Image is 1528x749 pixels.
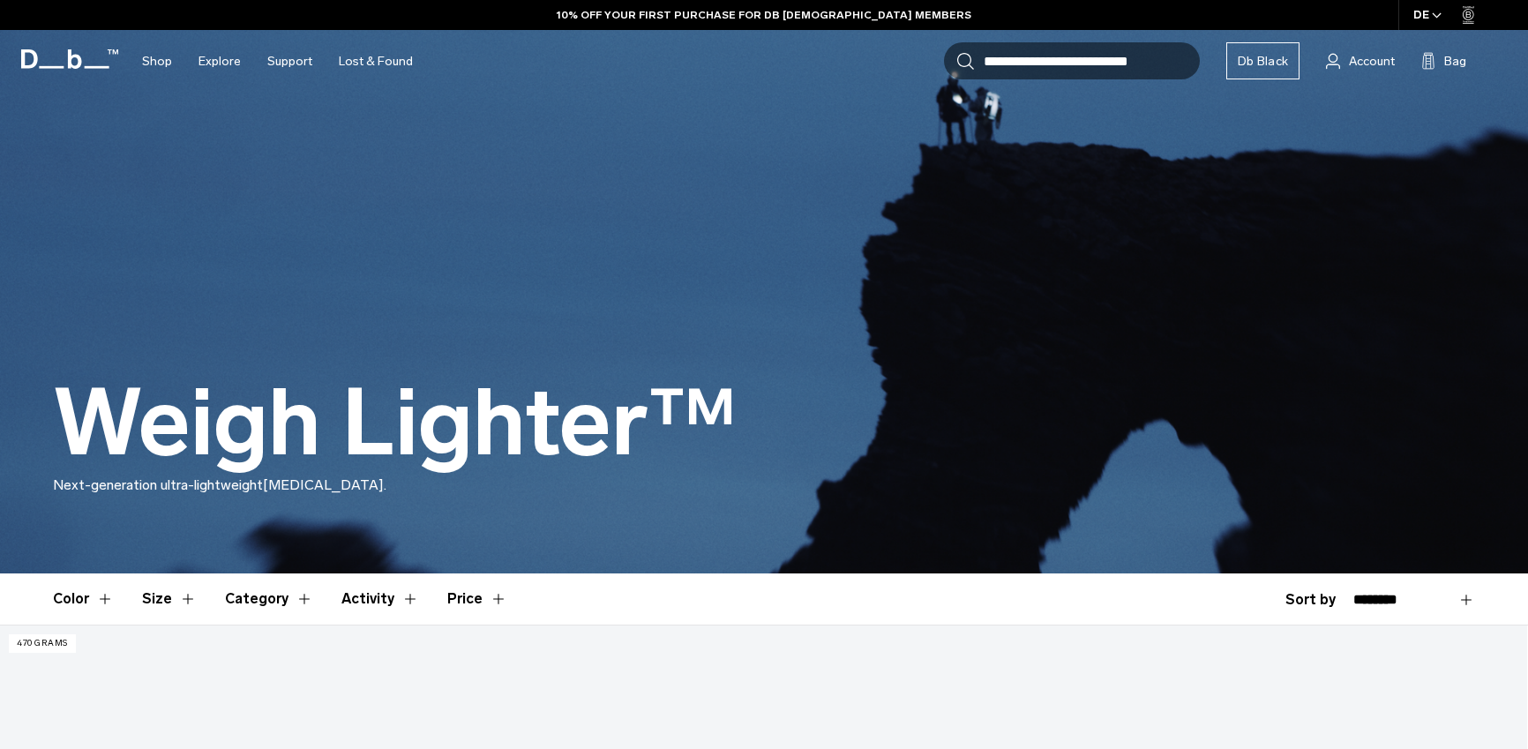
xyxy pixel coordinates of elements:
[341,573,419,625] button: Toggle Filter
[53,372,737,475] h1: Weigh Lighter™
[53,573,114,625] button: Toggle Filter
[225,573,313,625] button: Toggle Filter
[142,573,197,625] button: Toggle Filter
[1226,42,1300,79] a: Db Black
[557,7,971,23] a: 10% OFF YOUR FIRST PURCHASE FOR DB [DEMOGRAPHIC_DATA] MEMBERS
[1444,52,1466,71] span: Bag
[129,30,426,93] nav: Main Navigation
[1326,50,1395,71] a: Account
[339,30,413,93] a: Lost & Found
[263,476,386,493] span: [MEDICAL_DATA].
[142,30,172,93] a: Shop
[447,573,507,625] button: Toggle Price
[9,634,76,653] p: 470 grams
[1421,50,1466,71] button: Bag
[198,30,241,93] a: Explore
[53,476,263,493] span: Next-generation ultra-lightweight
[267,30,312,93] a: Support
[1349,52,1395,71] span: Account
